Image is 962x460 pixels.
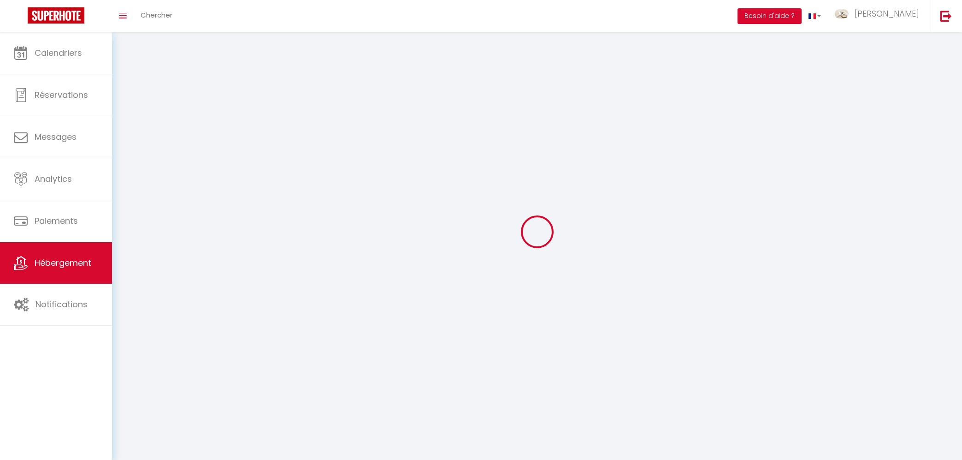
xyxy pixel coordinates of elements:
[35,215,78,227] span: Paiements
[738,8,802,24] button: Besoin d'aide ?
[141,10,172,20] span: Chercher
[35,131,77,143] span: Messages
[35,173,72,185] span: Analytics
[35,89,88,101] span: Réservations
[855,8,919,19] span: [PERSON_NAME]
[940,10,952,22] img: logout
[35,47,82,59] span: Calendriers
[35,257,91,269] span: Hébergement
[835,9,849,18] img: ...
[28,7,84,24] img: Super Booking
[35,299,88,310] span: Notifications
